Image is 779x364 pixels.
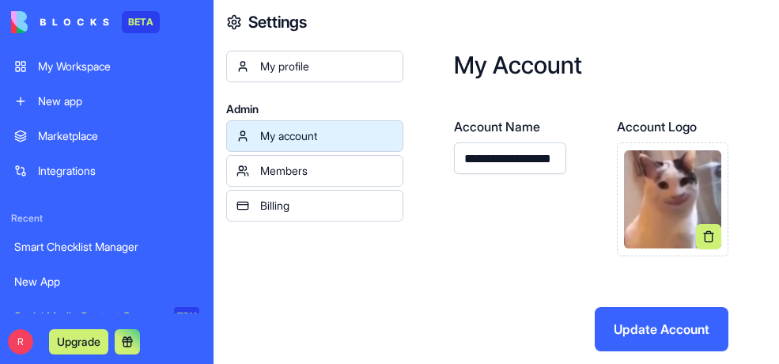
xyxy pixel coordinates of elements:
[260,59,393,74] div: My profile
[14,274,199,290] div: New App
[38,128,199,144] div: Marketplace
[5,155,209,187] a: Integrations
[38,93,199,109] div: New app
[454,51,728,79] h2: My Account
[5,301,209,332] a: Social Media Content GeneratorTRY
[174,307,199,326] div: TRY
[226,51,403,82] a: My profile
[8,329,33,355] span: R
[11,11,160,33] a: BETA
[5,212,209,225] span: Recent
[5,266,209,298] a: New App
[5,85,209,117] a: New app
[38,163,199,179] div: Integrations
[122,11,160,33] div: BETA
[38,59,199,74] div: My Workspace
[260,163,393,179] div: Members
[260,198,393,214] div: Billing
[226,155,403,187] a: Members
[226,101,403,117] span: Admin
[49,333,108,349] a: Upgrade
[5,120,209,152] a: Marketplace
[226,120,403,152] a: My account
[5,51,209,82] a: My Workspace
[260,128,393,144] div: My account
[226,190,403,222] a: Billing
[11,11,109,33] img: logo
[14,239,199,255] div: Smart Checklist Manager
[595,307,728,351] button: Update Account
[454,117,566,136] label: Account Name
[49,329,108,355] button: Upgrade
[5,231,209,263] a: Smart Checklist Manager
[14,309,163,324] div: Social Media Content Generator
[248,11,307,33] h4: Settings
[617,117,729,136] label: Account Logo
[624,150,722,248] img: Preview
